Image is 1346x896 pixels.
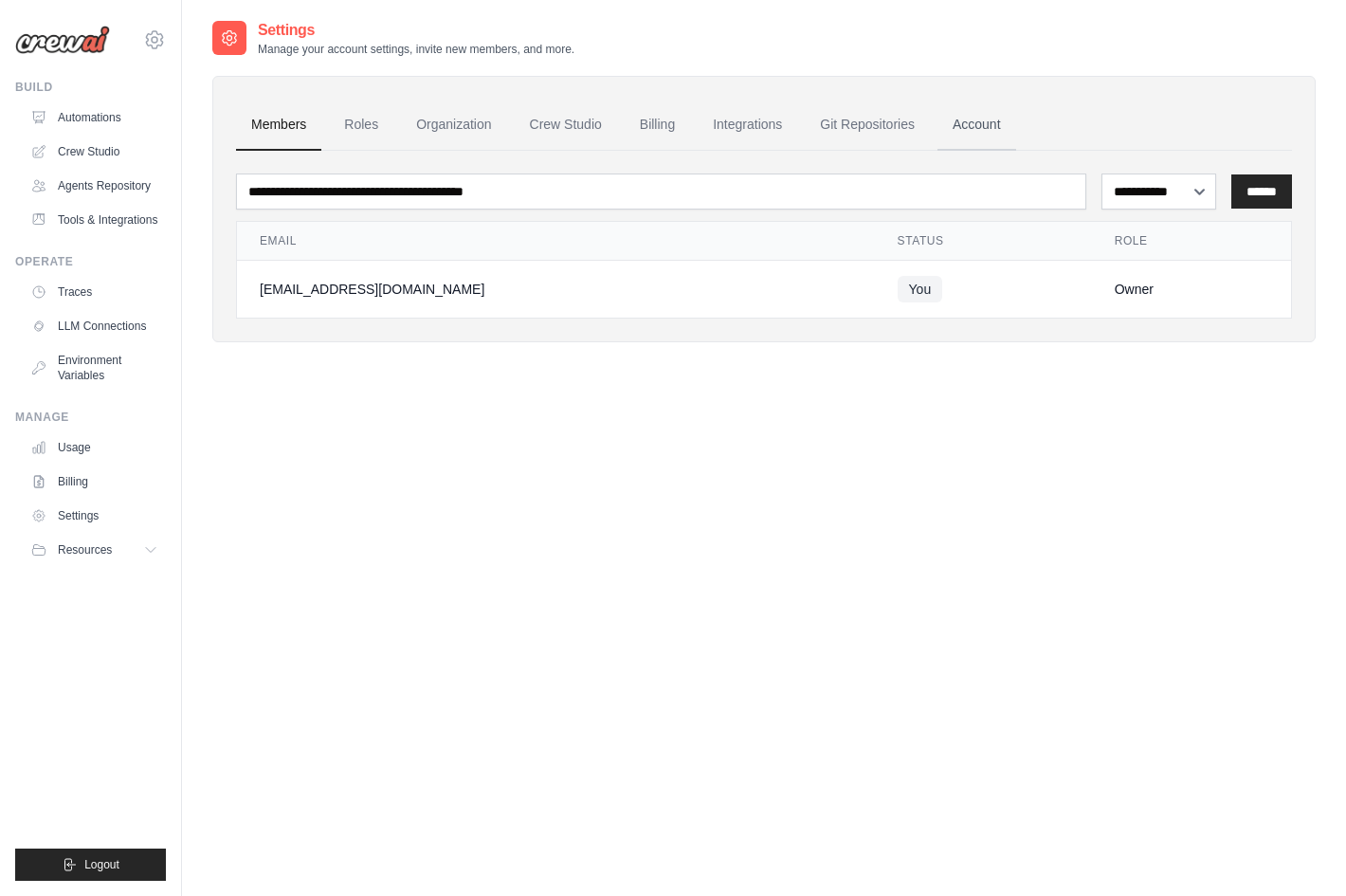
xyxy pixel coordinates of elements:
[329,100,393,151] a: Roles
[875,222,1092,261] th: Status
[898,276,943,302] span: You
[23,205,166,235] a: Tools & Integrations
[58,542,112,558] span: Resources
[23,432,166,463] a: Usage
[805,100,930,151] a: Git Repositories
[15,849,166,881] button: Logout
[260,280,852,299] div: [EMAIL_ADDRESS][DOMAIN_NAME]
[23,501,166,531] a: Settings
[23,102,166,133] a: Automations
[1092,222,1291,261] th: Role
[515,100,617,151] a: Crew Studio
[15,410,166,425] div: Manage
[237,222,875,261] th: Email
[23,277,166,307] a: Traces
[401,100,506,151] a: Organization
[23,137,166,167] a: Crew Studio
[698,100,797,151] a: Integrations
[1115,280,1268,299] div: Owner
[15,26,110,54] img: Logo
[937,100,1016,151] a: Account
[23,466,166,497] a: Billing
[23,171,166,201] a: Agents Repository
[23,535,166,565] button: Resources
[625,100,690,151] a: Billing
[258,42,574,57] p: Manage your account settings, invite new members, and more.
[84,857,119,872] span: Logout
[258,19,574,42] h2: Settings
[15,80,166,95] div: Build
[23,345,166,391] a: Environment Variables
[23,311,166,341] a: LLM Connections
[15,254,166,269] div: Operate
[236,100,321,151] a: Members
